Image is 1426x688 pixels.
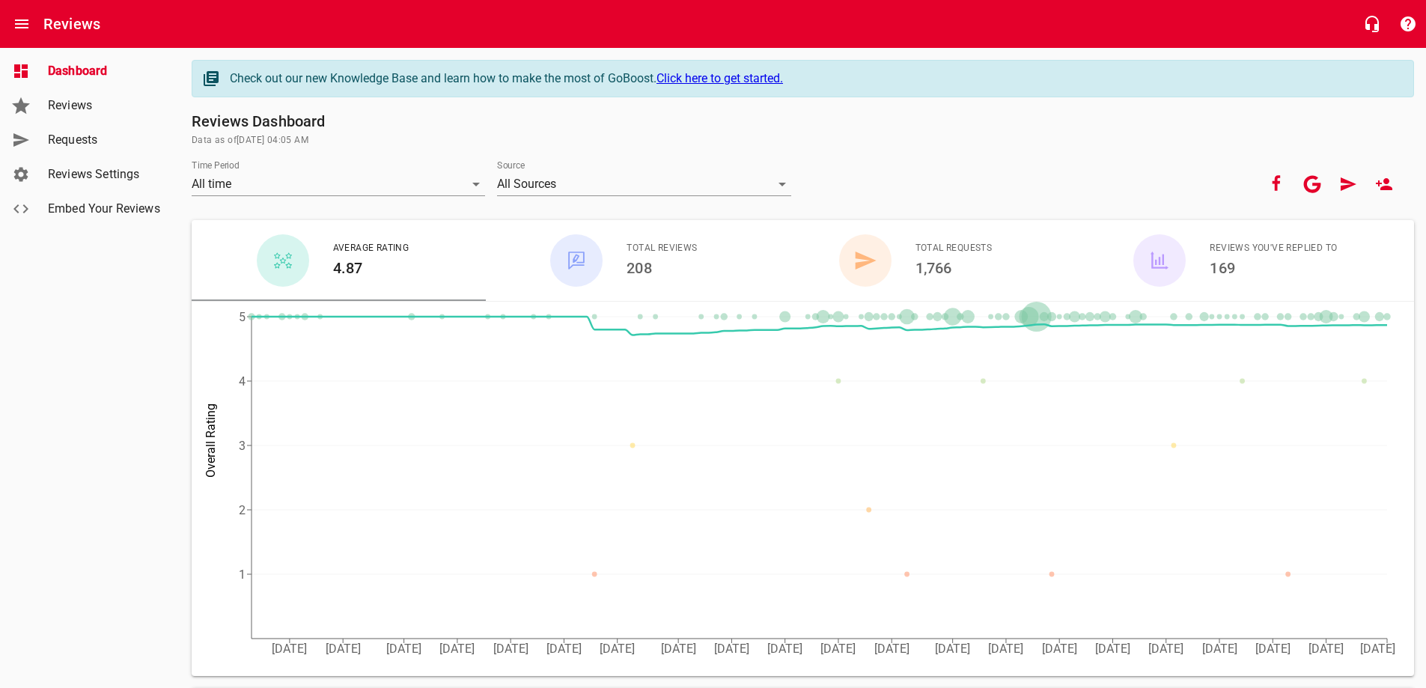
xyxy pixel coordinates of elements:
tspan: [DATE] [988,642,1023,656]
tspan: [DATE] [1202,642,1237,656]
tspan: [DATE] [935,642,970,656]
h6: Reviews [43,12,100,36]
button: Live Chat [1354,6,1390,42]
tspan: 2 [239,503,246,517]
tspan: [DATE] [326,642,361,656]
span: Data as of [DATE] 04:05 AM [192,133,1414,148]
tspan: [DATE] [1308,642,1344,656]
tspan: [DATE] [1095,642,1130,656]
tspan: [DATE] [767,642,802,656]
a: Click here to get started. [656,71,783,85]
tspan: [DATE] [439,642,475,656]
tspan: 4 [239,374,246,389]
h6: 208 [627,256,697,280]
label: Source [497,161,525,170]
tspan: [DATE] [546,642,582,656]
span: Total Reviews [627,241,697,256]
tspan: [DATE] [1255,642,1291,656]
tspan: 5 [239,310,246,324]
tspan: [DATE] [272,642,307,656]
div: All Sources [497,172,790,196]
tspan: [DATE] [874,642,909,656]
tspan: 3 [239,439,246,453]
button: Open drawer [4,6,40,42]
span: Reviews You've Replied To [1210,241,1337,256]
tspan: [DATE] [1042,642,1077,656]
tspan: 1 [239,567,246,582]
tspan: [DATE] [1360,642,1395,656]
span: Dashboard [48,62,162,80]
tspan: [DATE] [820,642,856,656]
tspan: [DATE] [661,642,696,656]
a: Request Review [1330,166,1366,202]
tspan: [DATE] [1148,642,1183,656]
tspan: [DATE] [600,642,635,656]
h6: 169 [1210,256,1337,280]
span: Average Rating [333,241,409,256]
span: Embed Your Reviews [48,200,162,218]
tspan: [DATE] [714,642,749,656]
h6: 1,766 [915,256,993,280]
span: Reviews Settings [48,165,162,183]
h6: Reviews Dashboard [192,109,1414,133]
span: Reviews [48,97,162,115]
button: Your Facebook account is connected [1258,166,1294,202]
tspan: [DATE] [493,642,528,656]
tspan: [DATE] [386,642,421,656]
tspan: Overall Rating [204,404,218,478]
span: Total Requests [915,241,993,256]
button: Support Portal [1390,6,1426,42]
div: All time [192,172,485,196]
button: Your google account is connected [1294,166,1330,202]
a: New User [1366,166,1402,202]
div: Check out our new Knowledge Base and learn how to make the most of GoBoost. [230,70,1398,88]
span: Requests [48,131,162,149]
h6: 4.87 [333,256,409,280]
label: Time Period [192,161,240,170]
